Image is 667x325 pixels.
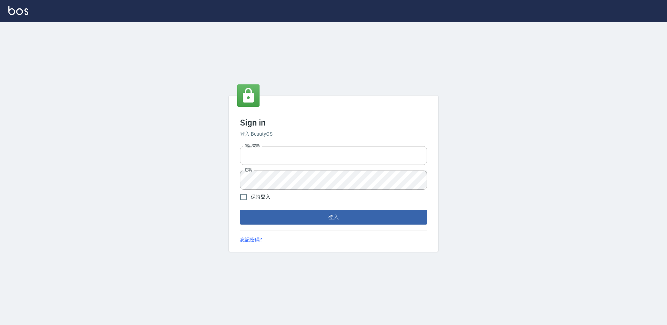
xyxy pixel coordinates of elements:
h6: 登入 BeautyOS [240,130,427,138]
button: 登入 [240,210,427,225]
label: 密碼 [245,167,252,173]
span: 保持登入 [251,193,270,201]
a: 忘記密碼? [240,236,262,243]
img: Logo [8,6,28,15]
h3: Sign in [240,118,427,128]
label: 電話號碼 [245,143,260,148]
